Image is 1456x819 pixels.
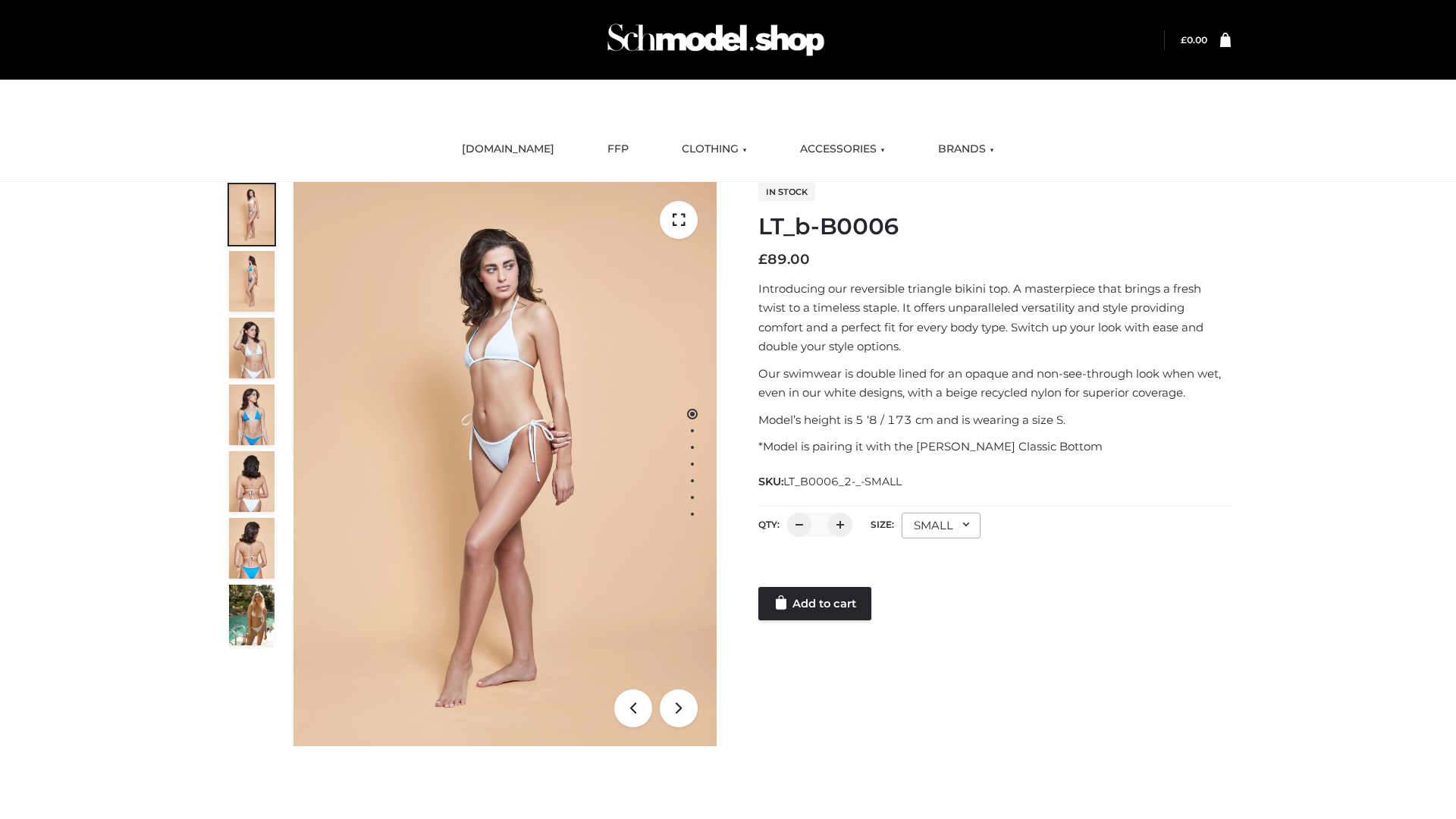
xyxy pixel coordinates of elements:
[758,519,780,530] label: QTY:
[229,585,275,645] img: Arieltop_CloudNine_AzureSky2.jpg
[758,183,815,201] span: In stock
[758,364,1231,403] p: Our swimwear is double lined for an opaque and non-see-through look when wet, even in our white d...
[229,451,275,512] img: ArielClassicBikiniTop_CloudNine_AzureSky_OW114ECO_7-scaled.jpg
[229,384,275,445] img: ArielClassicBikiniTop_CloudNine_AzureSky_OW114ECO_4-scaled.jpg
[602,10,830,70] img: Schmodel Admin 964
[229,184,275,245] img: ArielClassicBikiniTop_CloudNine_AzureSky_OW114ECO_1-scaled.jpg
[758,213,1231,240] h1: LT_b-B0006
[229,518,275,579] img: ArielClassicBikiniTop_CloudNine_AzureSky_OW114ECO_8-scaled.jpg
[1181,34,1207,45] a: £0.00
[927,133,1006,166] a: BRANDS
[1181,34,1207,45] bdi: 0.00
[758,410,1231,430] p: Model’s height is 5 ‘8 / 173 cm and is wearing a size S.
[758,251,810,268] bdi: 89.00
[450,133,566,166] a: [DOMAIN_NAME]
[758,437,1231,457] p: *Model is pairing it with the [PERSON_NAME] Classic Bottom
[758,251,767,268] span: £
[229,251,275,312] img: ArielClassicBikiniTop_CloudNine_AzureSky_OW114ECO_2-scaled.jpg
[596,133,640,166] a: FFP
[902,513,981,538] div: SMALL
[670,133,758,166] a: CLOTHING
[783,475,902,488] span: LT_B0006_2-_-SMALL
[789,133,896,166] a: ACCESSORIES
[229,318,275,378] img: ArielClassicBikiniTop_CloudNine_AzureSky_OW114ECO_3-scaled.jpg
[293,182,717,746] img: ArielClassicBikiniTop_CloudNine_AzureSky_OW114ECO_1
[871,519,894,530] label: Size:
[758,587,871,620] a: Add to cart
[758,472,903,491] span: SKU:
[1181,34,1187,45] span: £
[758,279,1231,356] p: Introducing our reversible triangle bikini top. A masterpiece that brings a fresh twist to a time...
